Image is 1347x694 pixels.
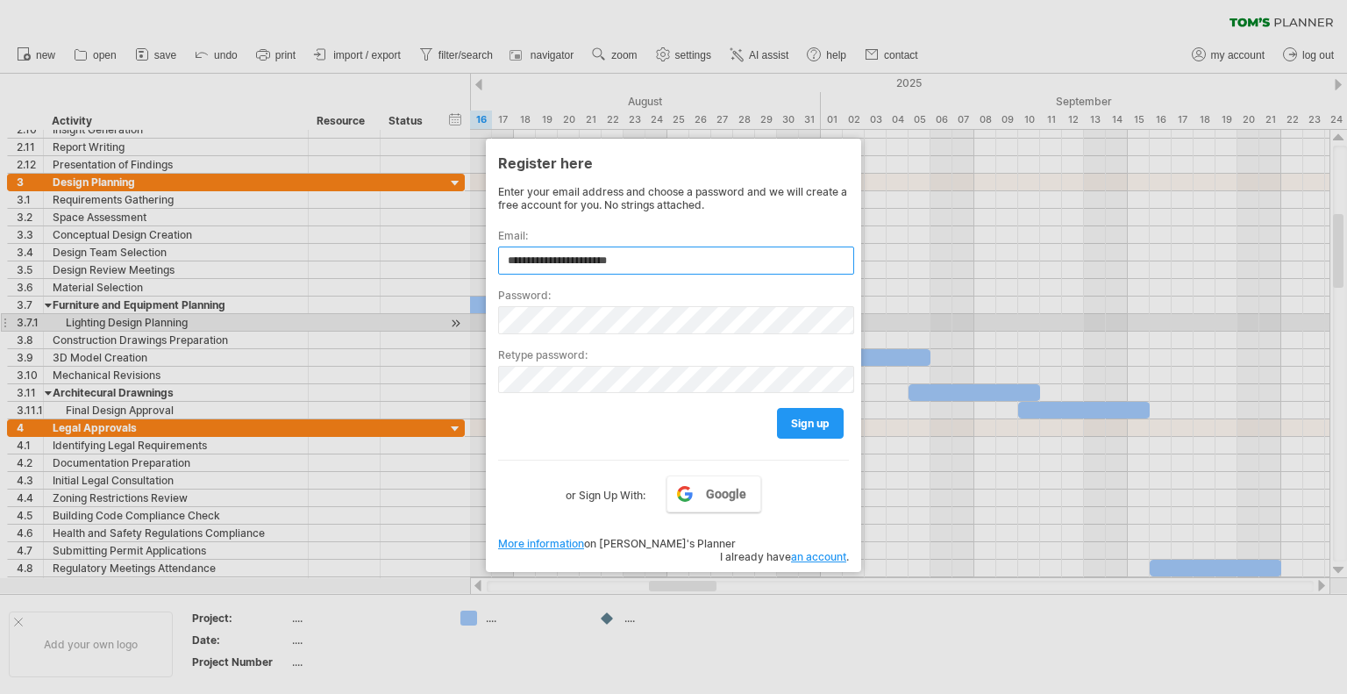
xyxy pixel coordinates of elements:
[566,476,645,505] label: or Sign Up With:
[498,147,849,178] div: Register here
[777,408,844,439] a: sign up
[498,185,849,211] div: Enter your email address and choose a password and we will create a free account for you. No stri...
[791,550,846,563] a: an account
[720,550,849,563] span: I already have .
[498,537,736,550] span: on [PERSON_NAME]'s Planner
[791,417,830,430] span: sign up
[498,229,849,242] label: Email:
[498,289,849,302] label: Password:
[498,348,849,361] label: Retype password:
[498,537,584,550] a: More information
[666,476,761,512] a: Google
[706,487,746,501] span: Google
